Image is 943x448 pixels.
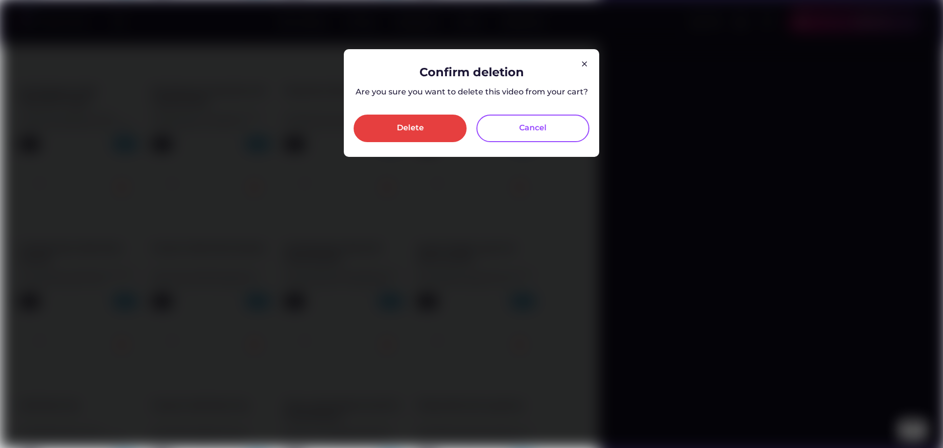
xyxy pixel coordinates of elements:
img: Group%201000002326.svg [579,58,590,70]
div: Cancel [519,122,547,134]
div: Delete [397,122,424,134]
iframe: chat widget [902,409,933,438]
div: Are you sure you want to delete this video from your cart? [356,87,588,97]
div: Confirm deletion [419,64,524,81]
